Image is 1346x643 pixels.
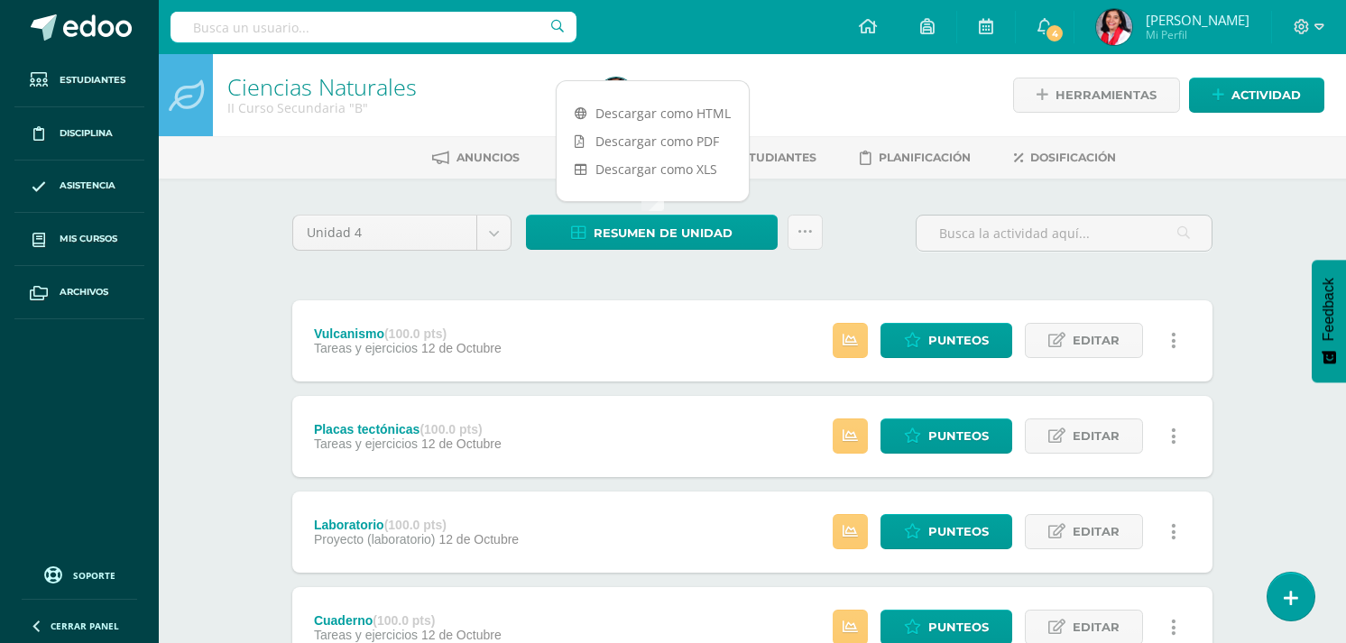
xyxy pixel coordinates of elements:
span: Archivos [60,285,108,299]
span: Disciplina [60,126,113,141]
span: Tareas y ejercicios [314,436,418,451]
span: Tareas y ejercicios [314,341,418,355]
a: Estudiantes [14,54,144,107]
a: Descargar como HTML [557,99,749,127]
a: Anuncios [432,143,520,172]
span: Soporte [73,569,115,582]
span: Mi Perfil [1146,27,1249,42]
strong: (100.0 pts) [384,326,447,341]
a: Mis cursos [14,213,144,266]
span: Tareas y ejercicios [314,628,418,642]
div: Cuaderno [314,613,502,628]
input: Busca un usuario... [171,12,576,42]
a: Ciencias Naturales [227,71,417,102]
span: Mis cursos [60,232,117,246]
a: Dosificación [1014,143,1116,172]
span: 12 de Octubre [421,341,502,355]
span: Cerrar panel [51,620,119,632]
a: Unidad 4 [293,216,511,250]
strong: (100.0 pts) [373,613,435,628]
span: Proyecto (laboratorio) [314,532,436,547]
a: Resumen de unidad [526,215,778,250]
a: Descargar como XLS [557,155,749,183]
a: Herramientas [1013,78,1180,113]
img: 75993dce3b13733765c41c8f706ba4f4.png [598,78,634,114]
button: Feedback - Mostrar encuesta [1312,260,1346,382]
span: Punteos [928,324,989,357]
span: Editar [1073,324,1120,357]
span: Estudiantes [60,73,125,87]
span: Resumen de unidad [594,216,733,250]
span: Editar [1073,419,1120,453]
span: Dosificación [1030,151,1116,164]
span: 4 [1045,23,1065,43]
a: Descargar como PDF [557,127,749,155]
span: Anuncios [456,151,520,164]
a: Estudiantes [708,143,816,172]
span: Punteos [928,419,989,453]
span: Planificación [879,151,971,164]
h1: Ciencias Naturales [227,74,576,99]
input: Busca la actividad aquí... [917,216,1212,251]
a: Punteos [880,418,1012,454]
strong: (100.0 pts) [419,422,482,436]
span: 12 de Octubre [421,628,502,642]
div: II Curso Secundaria 'B' [227,99,576,116]
div: Laboratorio [314,518,519,532]
span: Punteos [928,515,989,548]
div: Vulcanismo [314,326,502,341]
span: Editar [1073,515,1120,548]
a: Archivos [14,266,144,319]
a: Punteos [880,323,1012,358]
a: Asistencia [14,161,144,214]
a: Planificación [860,143,971,172]
span: Asistencia [60,179,115,193]
a: Soporte [22,562,137,586]
span: Herramientas [1056,78,1157,112]
span: Actividad [1231,78,1301,112]
span: 12 de Octubre [421,436,502,451]
span: Feedback [1321,278,1337,341]
span: Unidad 4 [307,216,463,250]
img: 75993dce3b13733765c41c8f706ba4f4.png [1096,9,1132,45]
strong: (100.0 pts) [384,518,447,532]
a: Punteos [880,514,1012,549]
span: [PERSON_NAME] [1146,11,1249,29]
span: Estudiantes [734,151,816,164]
div: Placas tectónicas [314,422,502,436]
a: Actividad [1189,78,1324,113]
span: 12 de Octubre [438,532,519,547]
a: Disciplina [14,107,144,161]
